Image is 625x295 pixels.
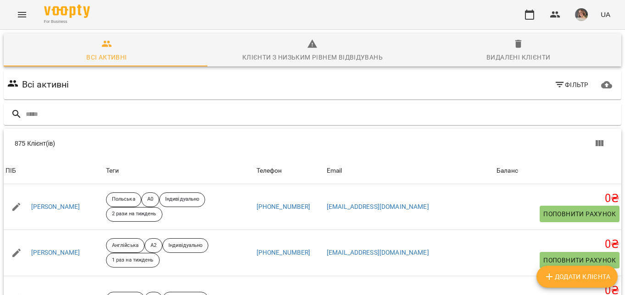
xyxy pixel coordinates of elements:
button: Menu [11,4,33,26]
div: Телефон [257,165,282,176]
span: Поповнити рахунок [543,208,616,219]
p: А0 [147,196,153,203]
p: Польська [112,196,135,203]
span: Баланс [497,165,619,176]
h5: 0 ₴ [497,237,619,251]
span: ПІБ [6,165,102,176]
button: UA [597,6,614,23]
p: A2 [151,242,156,250]
p: Індивідуально [165,196,199,203]
div: Індивідуально [162,238,208,253]
a: [PERSON_NAME] [31,202,80,212]
span: Телефон [257,165,323,176]
button: Поповнити рахунок [540,206,619,222]
div: Видалені клієнти [486,52,550,63]
p: 1 раз на тиждень [112,257,154,264]
h5: 0 ₴ [497,191,619,206]
p: 2 рази на тиждень [112,210,156,218]
img: Voopty Logo [44,5,90,18]
div: Email [327,165,342,176]
div: Sort [497,165,518,176]
p: Індивідуально [168,242,202,250]
div: Sort [257,165,282,176]
p: Англійська [112,242,139,250]
div: Sort [6,165,16,176]
span: Фільтр [554,79,589,90]
a: [PERSON_NAME] [31,248,80,257]
div: Table Toolbar [4,129,621,158]
button: Показати колонки [588,132,610,154]
div: Англійська [106,238,145,253]
span: Email [327,165,493,176]
span: UA [601,10,610,19]
div: Клієнти з низьким рівнем відвідувань [242,52,383,63]
h6: Всі активні [22,77,69,92]
div: Баланс [497,165,518,176]
button: Додати клієнта [536,266,618,288]
a: [EMAIL_ADDRESS][DOMAIN_NAME] [327,203,429,210]
span: Поповнити рахунок [543,255,616,266]
button: Фільтр [551,76,592,93]
a: [PHONE_NUMBER] [257,249,311,256]
div: ПІБ [6,165,16,176]
a: [PHONE_NUMBER] [257,203,311,210]
span: Додати клієнта [544,271,610,282]
button: Поповнити рахунок [540,252,619,268]
div: Всі активні [86,52,127,63]
div: 2 рази на тиждень [106,207,162,222]
div: A2 [145,238,162,253]
div: 1 раз на тиждень [106,253,160,268]
div: Індивідуально [159,192,205,207]
img: 579a670a21908ba1ed2e248daec19a77.jpeg [575,8,588,21]
div: 875 Клієнт(ів) [15,139,322,148]
div: А0 [141,192,159,207]
span: For Business [44,19,90,25]
a: [EMAIL_ADDRESS][DOMAIN_NAME] [327,249,429,256]
div: Польська [106,192,141,207]
div: Sort [327,165,342,176]
div: Теги [106,165,253,176]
